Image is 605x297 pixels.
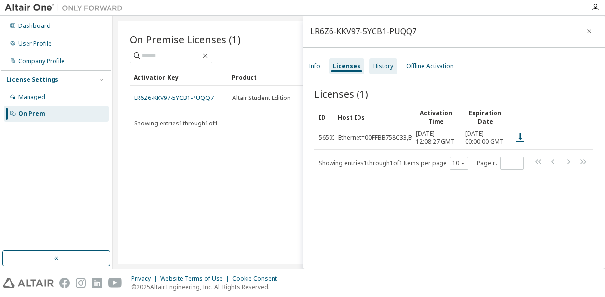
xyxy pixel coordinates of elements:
span: [DATE] 00:00:00 GMT [465,130,505,146]
div: Managed [18,93,45,101]
div: ID [318,109,330,125]
img: instagram.svg [76,278,86,288]
div: On Prem [18,110,45,118]
div: Host IDs [338,109,408,125]
div: Ethernet=00FFBB758C33,Ethernet=F4CE23E87281,Ethernet=F4CE23E87285 [338,134,543,142]
div: Cookie Consent [232,275,283,283]
div: Expiration Date [465,109,506,125]
div: Privacy [131,275,160,283]
img: altair_logo.svg [3,278,54,288]
div: Activation Key [134,70,224,85]
button: 10 [452,159,466,167]
span: Licenses (1) [314,87,368,100]
img: facebook.svg [59,278,70,288]
img: youtube.svg [108,278,122,288]
div: Licenses [333,62,360,70]
span: Altair Student Edition [232,94,291,102]
div: LR6Z6-KKV97-5YCB1-PUQQ7 [310,27,416,35]
div: Offline Activation [406,62,454,70]
a: LR6Z6-KKV97-5YCB1-PUQQ7 [134,94,214,102]
div: Info [309,62,320,70]
div: Website Terms of Use [160,275,232,283]
div: Company Profile [18,57,65,65]
p: © 2025 Altair Engineering, Inc. All Rights Reserved. [131,283,283,291]
div: History [373,62,393,70]
span: Page n. [477,157,524,170]
span: On Premise Licenses (1) [130,32,241,46]
div: Dashboard [18,22,51,30]
img: linkedin.svg [92,278,102,288]
div: Activation Time [415,109,457,125]
span: Showing entries 1 through 1 of 1 [319,159,403,167]
img: Altair One [5,3,128,13]
span: Items per page [403,157,468,170]
div: License Settings [6,76,58,84]
span: Showing entries 1 through 1 of 1 [134,119,218,127]
span: [DATE] 12:08:27 GMT [416,130,456,146]
div: Product [232,70,322,85]
div: User Profile [18,40,52,48]
span: 56595 [319,134,336,142]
